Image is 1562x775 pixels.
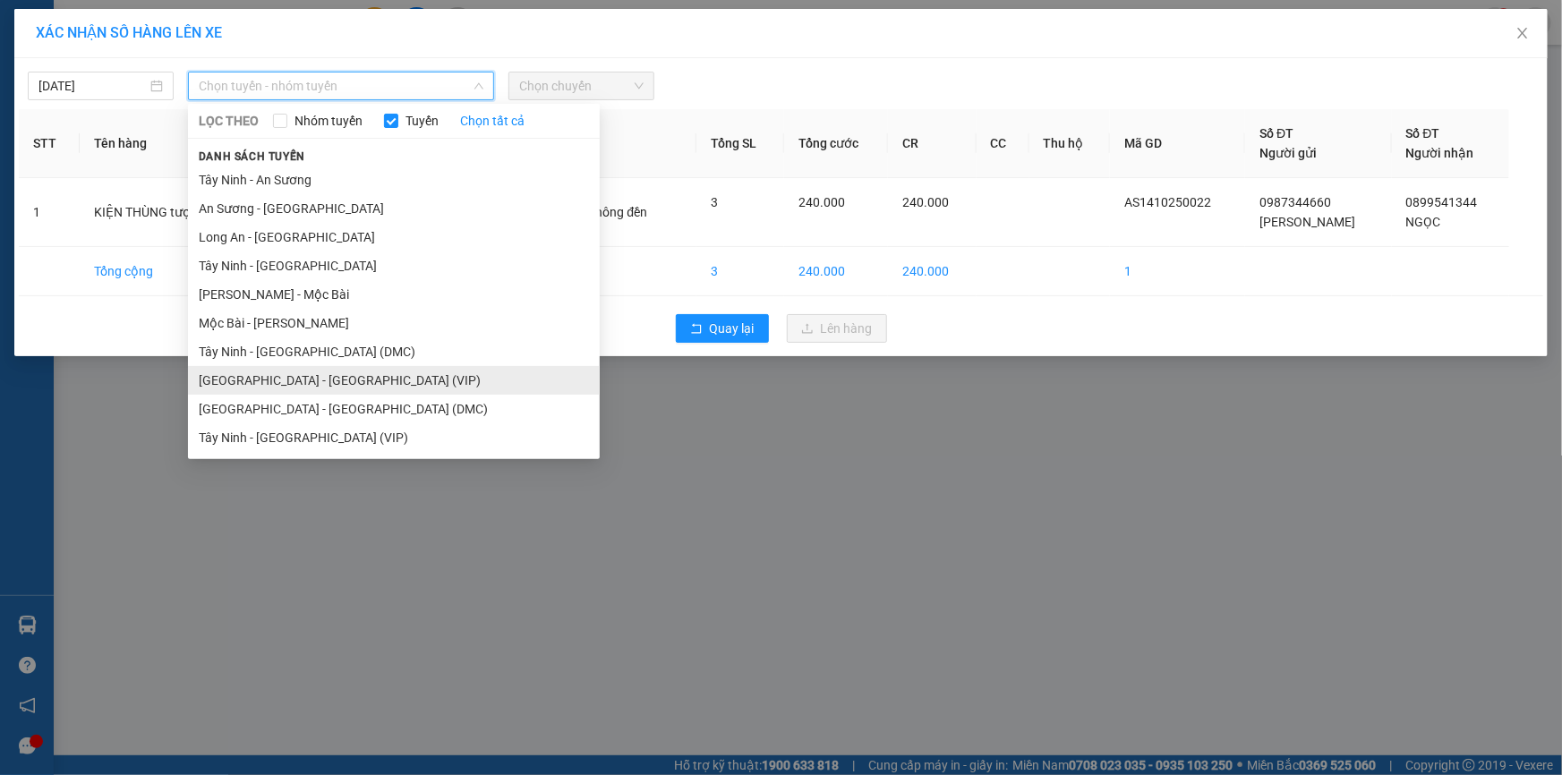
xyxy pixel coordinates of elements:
li: Mộc Bài - [PERSON_NAME] [188,309,600,337]
th: Tên hàng [80,109,243,178]
li: An Sương - [GEOGRAPHIC_DATA] [188,194,600,223]
span: rollback [690,322,703,336]
th: Thu hộ [1029,109,1110,178]
button: uploadLên hàng [787,314,887,343]
li: Long An - [GEOGRAPHIC_DATA] [188,223,600,251]
span: Danh sách tuyến [188,149,316,165]
td: 1 [19,178,80,247]
span: 240.000 [798,195,845,209]
td: Tổng cộng [80,247,243,296]
span: close [1515,26,1530,40]
span: Nhóm tuyến [287,111,370,131]
span: Người nhận [1406,146,1474,160]
span: 240.000 [902,195,949,209]
th: CC [977,109,1029,178]
span: 0899541344 [1406,195,1478,209]
td: KIỆN THÙNG tượng [80,178,243,247]
span: down [474,81,484,91]
span: Chọn chuyến [519,72,644,99]
span: [PERSON_NAME] [1259,215,1355,229]
li: [GEOGRAPHIC_DATA] - [GEOGRAPHIC_DATA] (DMC) [188,395,600,423]
span: XÁC NHẬN SỐ HÀNG LÊN XE [36,24,222,41]
li: [GEOGRAPHIC_DATA] - [GEOGRAPHIC_DATA] (VIP) [188,366,600,395]
span: LỌC THEO [199,111,259,131]
span: Tuyến [398,111,446,131]
th: CR [888,109,977,178]
span: Người gửi [1259,146,1317,160]
li: Tây Ninh - An Sương [188,166,600,194]
li: Tây Ninh - [GEOGRAPHIC_DATA] [188,251,600,280]
span: Quay lại [710,319,755,338]
a: Chọn tất cả [460,111,525,131]
th: Mã GD [1110,109,1246,178]
span: 3 [711,195,718,209]
li: Tây Ninh - [GEOGRAPHIC_DATA] (VIP) [188,423,600,452]
span: NGỌC [1406,215,1441,229]
button: Close [1498,9,1548,59]
button: rollbackQuay lại [676,314,769,343]
span: 0987344660 [1259,195,1331,209]
td: 3 [696,247,783,296]
td: 240.000 [888,247,977,296]
span: Số ĐT [1406,126,1440,141]
li: Tây Ninh - [GEOGRAPHIC_DATA] (DMC) [188,337,600,366]
td: 240.000 [784,247,888,296]
span: AS1410250022 [1124,195,1211,209]
span: Số ĐT [1259,126,1293,141]
li: [PERSON_NAME] - Mộc Bài [188,280,600,309]
td: 1 [1110,247,1246,296]
th: Tổng SL [696,109,783,178]
span: Chọn tuyến - nhóm tuyến [199,72,483,99]
input: 15/10/2025 [38,76,147,96]
th: STT [19,109,80,178]
th: Tổng cước [784,109,888,178]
